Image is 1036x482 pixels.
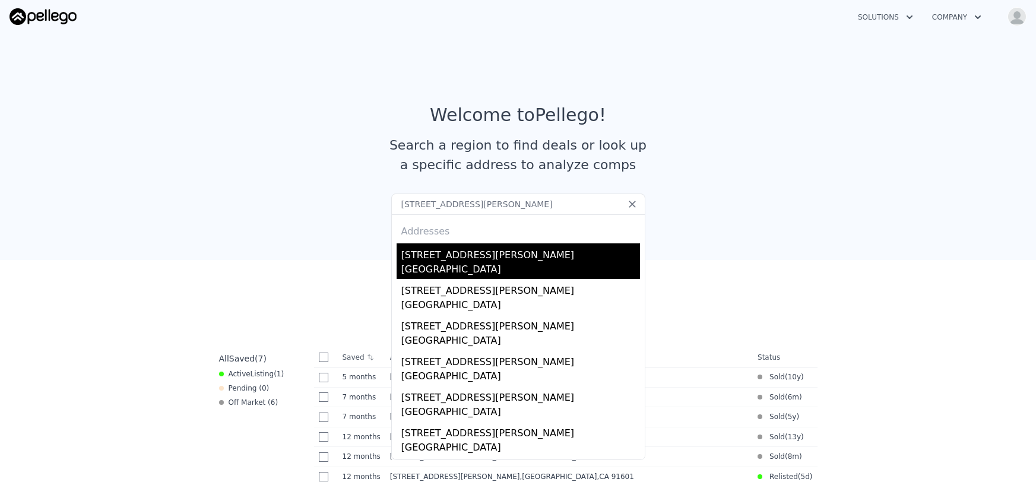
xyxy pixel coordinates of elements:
[390,452,520,461] span: [STREET_ADDRESS][PERSON_NAME]
[401,369,640,386] div: [GEOGRAPHIC_DATA]
[788,372,801,382] time: 2015-11-03 07:00
[923,7,991,28] button: Company
[401,386,640,405] div: [STREET_ADDRESS][PERSON_NAME]
[343,412,381,421] time: 2025-02-09 17:51
[214,298,822,319] div: Saved Properties
[343,432,381,442] time: 2024-09-13 23:37
[401,315,640,334] div: [STREET_ADDRESS][PERSON_NAME]
[397,215,640,243] div: Addresses
[762,452,788,461] span: Sold (
[390,433,520,441] span: [STREET_ADDRESS][PERSON_NAME]
[788,392,799,402] time: 2025-03-05 05:00
[788,432,801,442] time: 2012-09-25 07:00
[519,473,638,481] span: , [GEOGRAPHIC_DATA]
[401,243,640,262] div: [STREET_ADDRESS][PERSON_NAME]
[401,262,640,279] div: [GEOGRAPHIC_DATA]
[401,405,640,421] div: [GEOGRAPHIC_DATA]
[796,412,799,421] span: )
[401,334,640,350] div: [GEOGRAPHIC_DATA]
[762,412,788,421] span: Sold (
[343,372,381,382] time: 2025-04-02 20:00
[430,104,606,126] div: Welcome to Pellego !
[390,413,461,421] span: [STREET_ADDRESS]
[251,370,274,378] span: Listing
[801,432,804,442] span: )
[229,354,255,363] span: Saved
[390,393,520,401] span: [STREET_ADDRESS][PERSON_NAME]
[597,473,633,481] span: , CA 91601
[401,440,640,457] div: [GEOGRAPHIC_DATA]
[401,350,640,369] div: [STREET_ADDRESS][PERSON_NAME]
[391,194,645,215] input: Search an address or region...
[401,457,640,476] div: [STREET_ADDRESS][PERSON_NAME]
[343,472,381,481] time: 2024-09-02 17:10
[801,372,804,382] span: )
[788,452,799,461] time: 2025-01-06 16:44
[219,383,270,393] div: Pending ( 0 )
[1008,7,1027,26] img: avatar
[9,8,77,25] img: Pellego
[385,135,651,175] div: Search a region to find deals or look up a specific address to analyze comps
[390,373,520,381] span: [STREET_ADDRESS][PERSON_NAME]
[762,372,788,382] span: Sold (
[799,392,802,402] span: )
[343,452,381,461] time: 2024-09-13 23:11
[848,7,923,28] button: Solutions
[810,472,813,481] span: )
[788,412,797,421] time: 2020-10-09 05:00
[343,392,381,402] time: 2025-02-10 19:32
[401,279,640,298] div: [STREET_ADDRESS][PERSON_NAME]
[229,369,284,379] span: Active ( 1 )
[762,432,788,442] span: Sold (
[753,348,817,367] th: Status
[401,421,640,440] div: [STREET_ADDRESS][PERSON_NAME]
[401,298,640,315] div: [GEOGRAPHIC_DATA]
[799,452,802,461] span: )
[762,472,801,481] span: Relisted (
[219,353,267,364] div: All ( 7 )
[801,472,810,481] time: 2025-08-21 05:00
[390,473,520,481] span: [STREET_ADDRESS][PERSON_NAME]
[385,348,753,367] th: Address
[219,398,278,407] div: Off Market ( 6 )
[762,392,788,402] span: Sold (
[338,348,385,367] th: Saved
